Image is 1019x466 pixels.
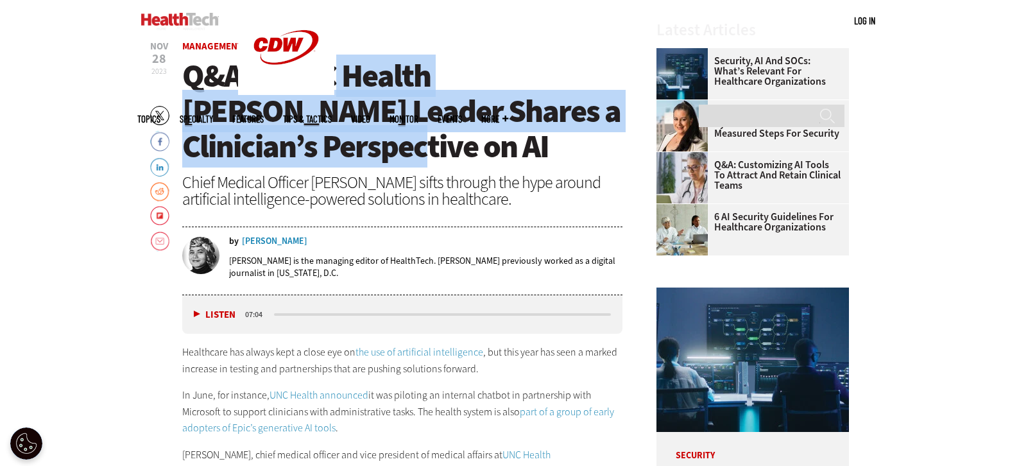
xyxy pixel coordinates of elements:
[182,174,622,207] div: Chief Medical Officer [PERSON_NAME] sifts through the hype around artificial intelligence-powered...
[656,212,841,232] a: 6 AI Security Guidelines for Healthcare Organizations
[656,432,849,460] p: Security
[182,295,622,334] div: media player
[656,152,714,162] a: doctor on laptop
[656,152,708,203] img: doctor on laptop
[351,114,370,124] a: Video
[854,15,875,26] a: Log in
[10,427,42,460] button: Open Preferences
[243,309,272,320] div: duration
[232,114,264,124] a: Features
[390,114,418,124] a: MonITor
[656,204,714,214] a: Doctors meeting in the office
[182,387,622,436] p: In June, for instance, it was piloting an internal chatbot in partnership with Microsoft to suppo...
[438,114,462,124] a: Events
[283,114,332,124] a: Tips & Tactics
[656,100,714,110] a: Connie Barrera
[182,237,219,274] img: Teta-Alim
[656,204,708,255] img: Doctors meeting in the office
[656,288,849,432] img: security team in high-tech computer room
[10,427,42,460] div: Cookie Settings
[656,160,841,191] a: Q&A: Customizing AI Tools To Attract and Retain Clinical Teams
[481,114,508,124] span: More
[355,345,483,359] a: the use of artificial intelligence
[229,255,622,279] p: [PERSON_NAME] is the managing editor of HealthTech. [PERSON_NAME] previously worked as a digital ...
[656,108,841,139] a: Q&A: Jackson Health System’s CISO Takes Measured Steps for Security
[854,14,875,28] div: User menu
[656,100,708,151] img: Connie Barrera
[238,85,334,98] a: CDW
[141,13,219,26] img: Home
[194,310,235,320] button: Listen
[242,237,307,246] a: [PERSON_NAME]
[182,344,622,377] p: Healthcare has always kept a close eye on , but this year has seen a marked increase in testing a...
[229,237,239,246] span: by
[137,114,160,124] span: Topics
[180,114,213,124] span: Specialty
[270,388,368,402] a: UNC Health announced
